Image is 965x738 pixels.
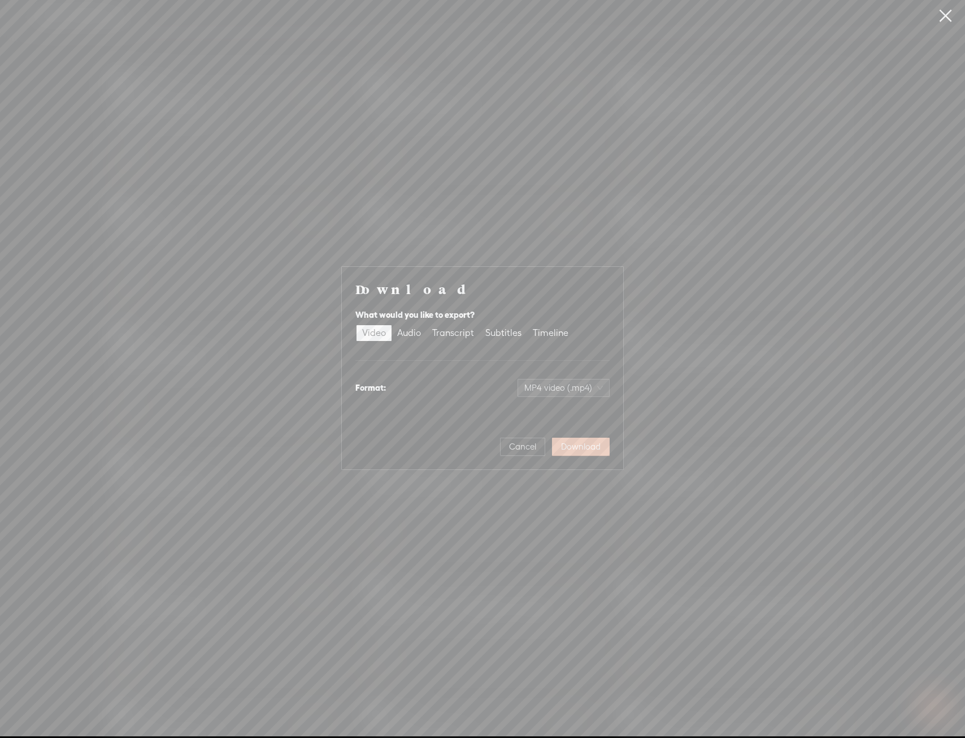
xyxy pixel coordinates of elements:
[552,438,610,456] button: Download
[355,324,575,342] div: segmented control
[397,325,421,341] div: Audio
[355,280,610,297] h4: Download
[485,325,521,341] div: Subtitles
[561,441,601,452] span: Download
[533,325,568,341] div: Timeline
[355,381,386,395] div: Format:
[355,308,610,322] div: What would you like to export?
[509,441,536,452] span: Cancel
[500,438,545,456] button: Cancel
[432,325,474,341] div: Transcript
[362,325,386,341] div: Video
[524,379,603,396] span: MP4 video (.mp4)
